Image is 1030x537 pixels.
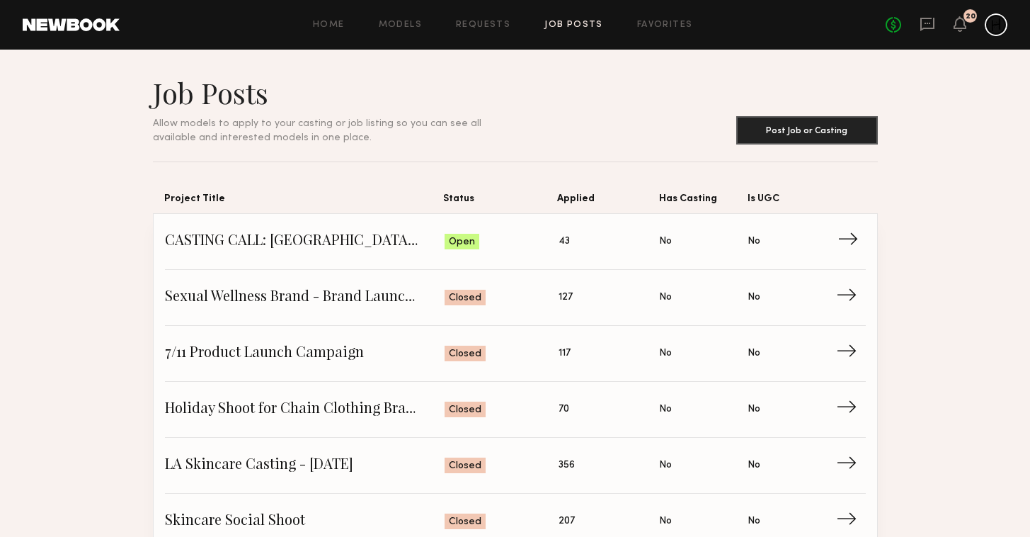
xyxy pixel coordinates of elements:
[153,75,515,111] h1: Job Posts
[748,458,760,473] span: No
[313,21,345,30] a: Home
[165,343,445,364] span: 7/11 Product Launch Campaign
[165,231,445,252] span: CASTING CALL: [GEOGRAPHIC_DATA] LOCAL TALENT - REAL FAMILIES
[165,511,445,532] span: Skincare Social Shoot
[748,234,760,249] span: No
[659,234,672,249] span: No
[837,231,866,252] span: →
[836,343,865,364] span: →
[449,459,481,473] span: Closed
[443,191,557,213] span: Status
[379,21,422,30] a: Models
[637,21,693,30] a: Favorites
[659,346,672,361] span: No
[165,455,445,476] span: LA Skincare Casting - [DATE]
[659,191,748,213] span: Has Casting
[748,346,760,361] span: No
[557,191,658,213] span: Applied
[966,13,975,21] div: 20
[449,291,481,305] span: Closed
[165,270,866,326] a: Sexual Wellness Brand - Brand Launch ShootClosed127NoNo→
[748,402,760,417] span: No
[165,382,866,438] a: Holiday Shoot for Chain Clothing BrandClosed70NoNo→
[659,514,672,529] span: No
[836,287,865,308] span: →
[449,403,481,417] span: Closed
[153,119,481,142] span: Allow models to apply to your casting or job listing so you can see all available and interested ...
[748,191,837,213] span: Is UGC
[164,191,444,213] span: Project Title
[165,438,866,494] a: LA Skincare Casting - [DATE]Closed356NoNo→
[449,235,475,249] span: Open
[559,234,570,249] span: 43
[836,399,865,420] span: →
[836,455,865,476] span: →
[165,214,866,270] a: CASTING CALL: [GEOGRAPHIC_DATA] LOCAL TALENT - REAL FAMILIESOpen43NoNo→
[559,290,573,305] span: 127
[456,21,510,30] a: Requests
[559,402,569,417] span: 70
[165,287,445,308] span: Sexual Wellness Brand - Brand Launch Shoot
[736,116,878,145] button: Post Job or Casting
[165,399,445,420] span: Holiday Shoot for Chain Clothing Brand
[748,514,760,529] span: No
[449,515,481,529] span: Closed
[449,347,481,361] span: Closed
[659,402,672,417] span: No
[544,21,603,30] a: Job Posts
[559,346,571,361] span: 117
[559,514,575,529] span: 207
[659,458,672,473] span: No
[659,290,672,305] span: No
[559,458,575,473] span: 356
[748,290,760,305] span: No
[836,511,865,532] span: →
[165,326,866,382] a: 7/11 Product Launch CampaignClosed117NoNo→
